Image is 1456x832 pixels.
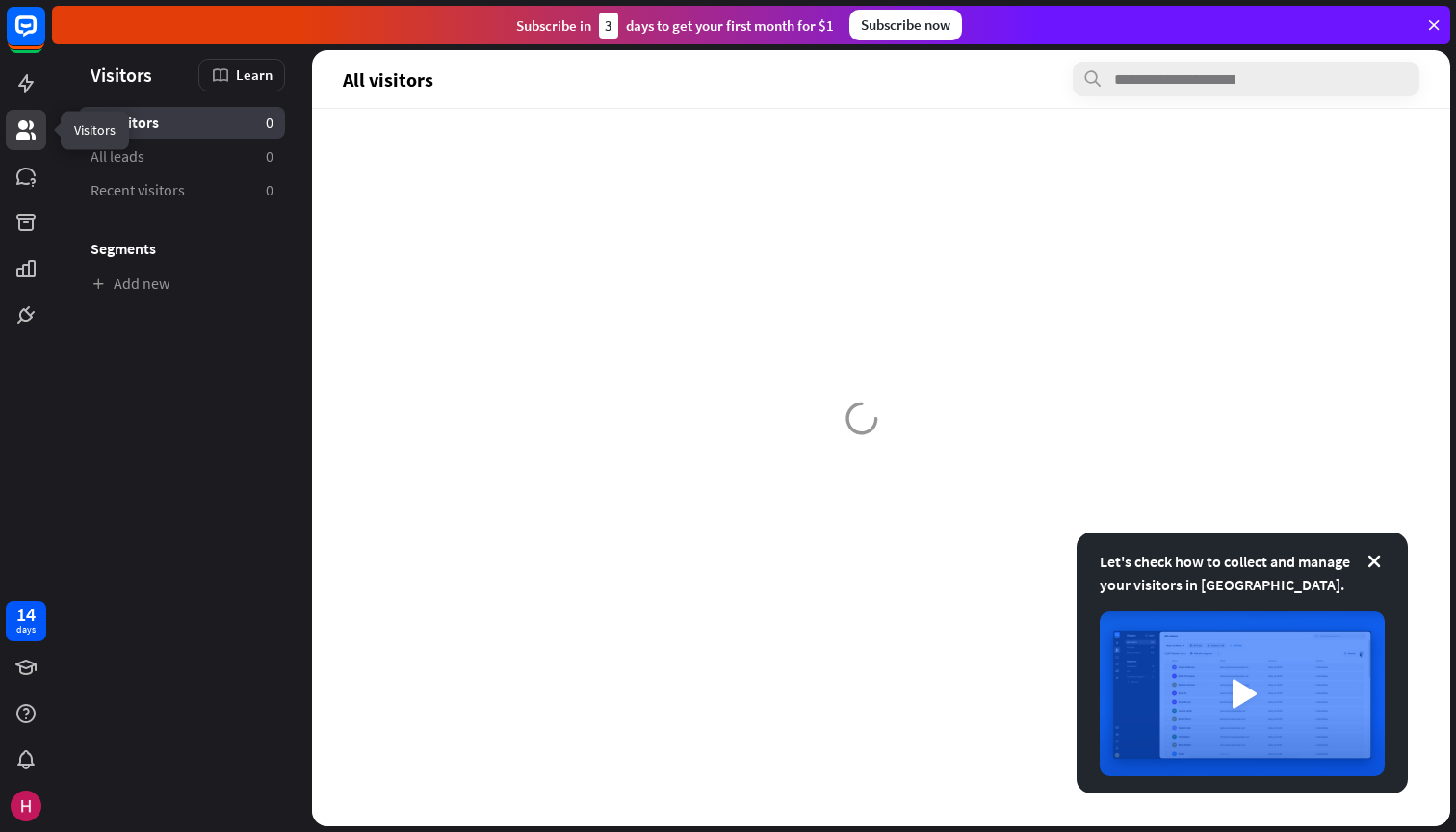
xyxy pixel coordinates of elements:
[79,141,285,172] a: All leads 0
[79,268,285,299] a: Add new
[236,65,273,84] span: Learn
[266,146,273,167] aside: 0
[266,180,273,200] aside: 0
[6,601,46,641] a: 14 days
[599,13,618,39] div: 3
[266,113,273,133] aside: 0
[91,64,152,86] span: Visitors
[1100,611,1385,776] img: image
[1100,550,1385,596] div: Let's check how to collect and manage your visitors in [GEOGRAPHIC_DATA].
[91,146,144,167] span: All leads
[79,174,285,206] a: Recent visitors 0
[849,10,962,40] div: Subscribe now
[343,68,433,91] span: All visitors
[91,180,185,200] span: Recent visitors
[16,606,36,623] div: 14
[79,239,285,258] h3: Segments
[91,113,159,133] span: All visitors
[16,623,36,637] div: days
[516,13,834,39] div: Subscribe in days to get your first month for $1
